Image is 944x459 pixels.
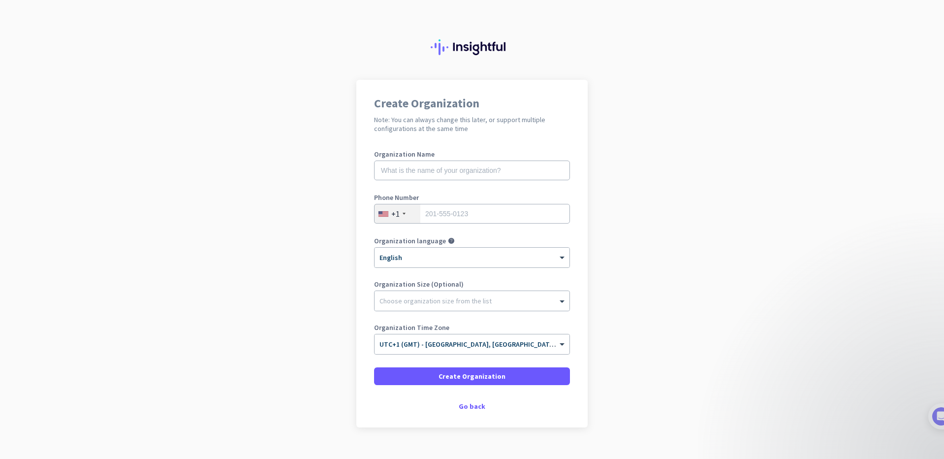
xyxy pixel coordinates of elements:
div: +1 [391,209,400,219]
label: Organization language [374,237,446,244]
input: 201-555-0123 [374,204,570,224]
i: help [448,237,455,244]
h1: Create Organization [374,98,570,109]
iframe: Intercom notifications message [742,247,939,454]
button: Create Organization [374,367,570,385]
img: Insightful [431,39,513,55]
label: Organization Name [374,151,570,158]
h2: Note: You can always change this later, or support multiple configurations at the same time [374,115,570,133]
label: Organization Time Zone [374,324,570,331]
div: Go back [374,403,570,410]
span: Create Organization [439,371,505,381]
label: Organization Size (Optional) [374,281,570,288]
label: Phone Number [374,194,570,201]
input: What is the name of your organization? [374,161,570,180]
